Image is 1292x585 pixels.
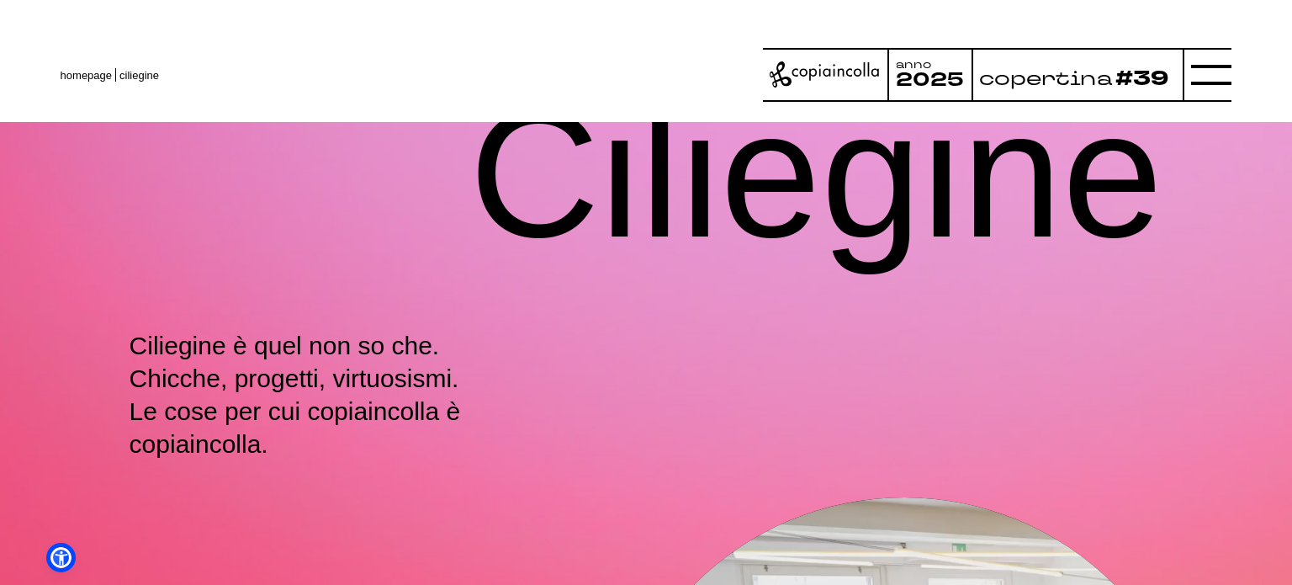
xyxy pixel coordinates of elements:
span: ciliegine [119,69,159,82]
tspan: anno [896,57,931,72]
tspan: 2025 [896,67,964,93]
a: Open Accessibility Menu [50,547,71,568]
a: homepage [61,69,112,82]
tspan: #39 [1120,64,1176,93]
tspan: copertina [979,64,1117,91]
h1: Ciliegine [469,47,1163,300]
